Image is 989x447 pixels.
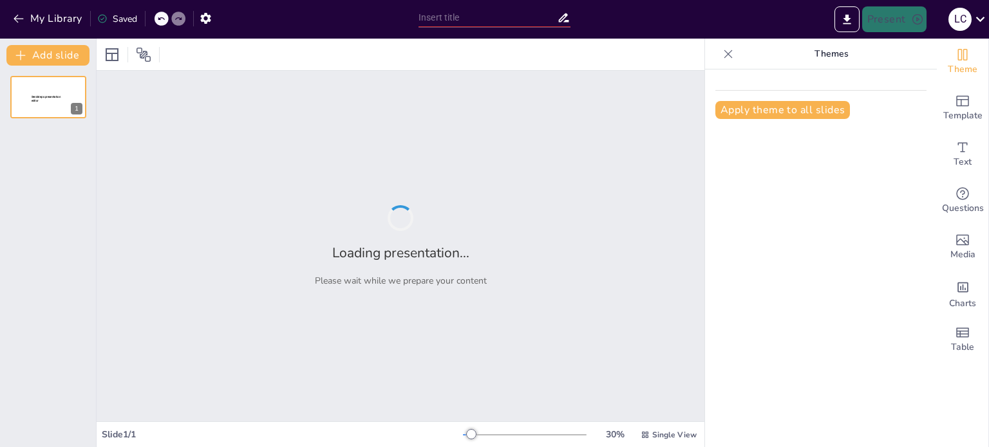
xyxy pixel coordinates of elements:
[937,85,988,131] div: Add ready made slides
[715,101,850,119] button: Apply theme to all slides
[937,39,988,85] div: Change the overall theme
[951,340,974,354] span: Table
[10,8,88,29] button: My Library
[948,6,972,32] button: L C
[948,62,977,77] span: Theme
[32,95,61,102] span: Sendsteps presentation editor
[652,430,697,440] span: Single View
[102,44,122,65] div: Layout
[739,39,924,69] p: Themes
[943,109,983,123] span: Template
[136,47,151,62] span: Position
[954,155,972,169] span: Text
[862,6,927,32] button: Present
[937,131,988,178] div: Add text boxes
[97,13,137,25] div: Saved
[332,244,469,262] h2: Loading presentation...
[949,296,976,311] span: Charts
[315,275,487,287] p: Please wait while we prepare your content
[102,428,463,441] div: Slide 1 / 1
[71,103,82,114] div: 1
[937,224,988,270] div: Add images, graphics, shapes or video
[950,248,975,262] span: Media
[942,201,984,215] span: Questions
[834,6,860,32] button: Export to PowerPoint
[937,316,988,363] div: Add a table
[948,8,972,31] div: L C
[419,8,557,27] input: Insert title
[937,178,988,224] div: Get real-time input from your audience
[10,76,86,118] div: 1
[937,270,988,316] div: Add charts and graphs
[6,45,89,66] button: Add slide
[599,428,630,441] div: 30 %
